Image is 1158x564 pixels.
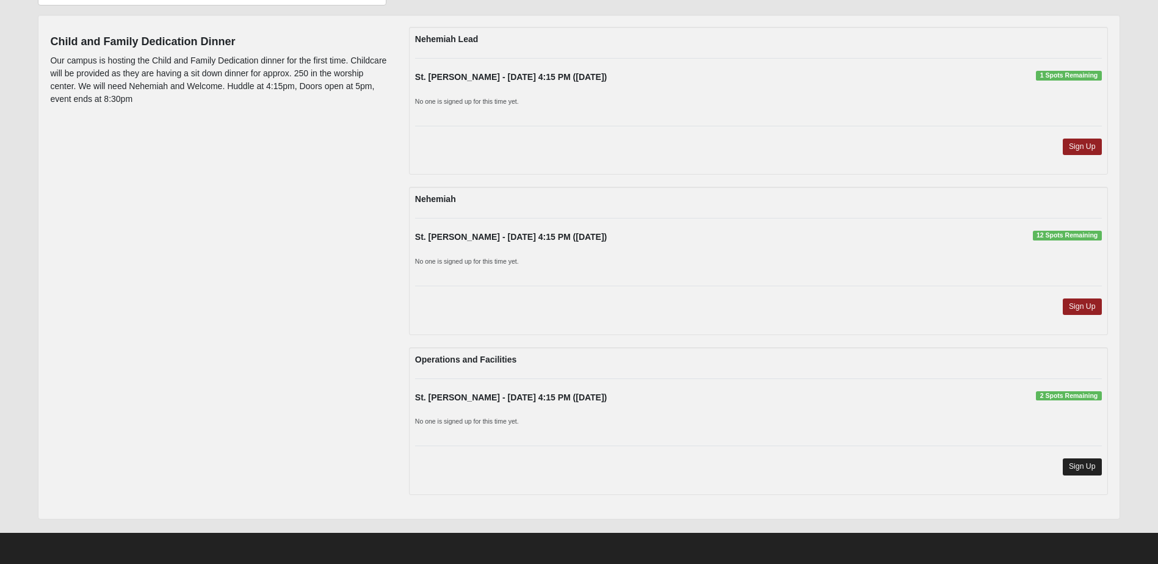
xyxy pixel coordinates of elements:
[415,34,478,44] strong: Nehemiah Lead
[415,72,607,82] strong: St. [PERSON_NAME] - [DATE] 4:15 PM ([DATE])
[1033,231,1102,240] span: 12 Spots Remaining
[1036,391,1101,401] span: 2 Spots Remaining
[415,258,519,265] small: No one is signed up for this time yet.
[415,355,517,364] strong: Operations and Facilities
[415,232,607,242] strong: St. [PERSON_NAME] - [DATE] 4:15 PM ([DATE])
[415,98,519,105] small: No one is signed up for this time yet.
[415,194,456,204] strong: Nehemiah
[1063,458,1102,475] a: Sign Up
[1063,298,1102,315] a: Sign Up
[1063,139,1102,155] a: Sign Up
[415,392,607,402] strong: St. [PERSON_NAME] - [DATE] 4:15 PM ([DATE])
[1036,71,1101,81] span: 1 Spots Remaining
[50,54,390,106] p: Our campus is hosting the Child and Family Dedication dinner for the first time. Childcare will b...
[50,35,390,49] h4: Child and Family Dedication Dinner
[415,418,519,425] small: No one is signed up for this time yet.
